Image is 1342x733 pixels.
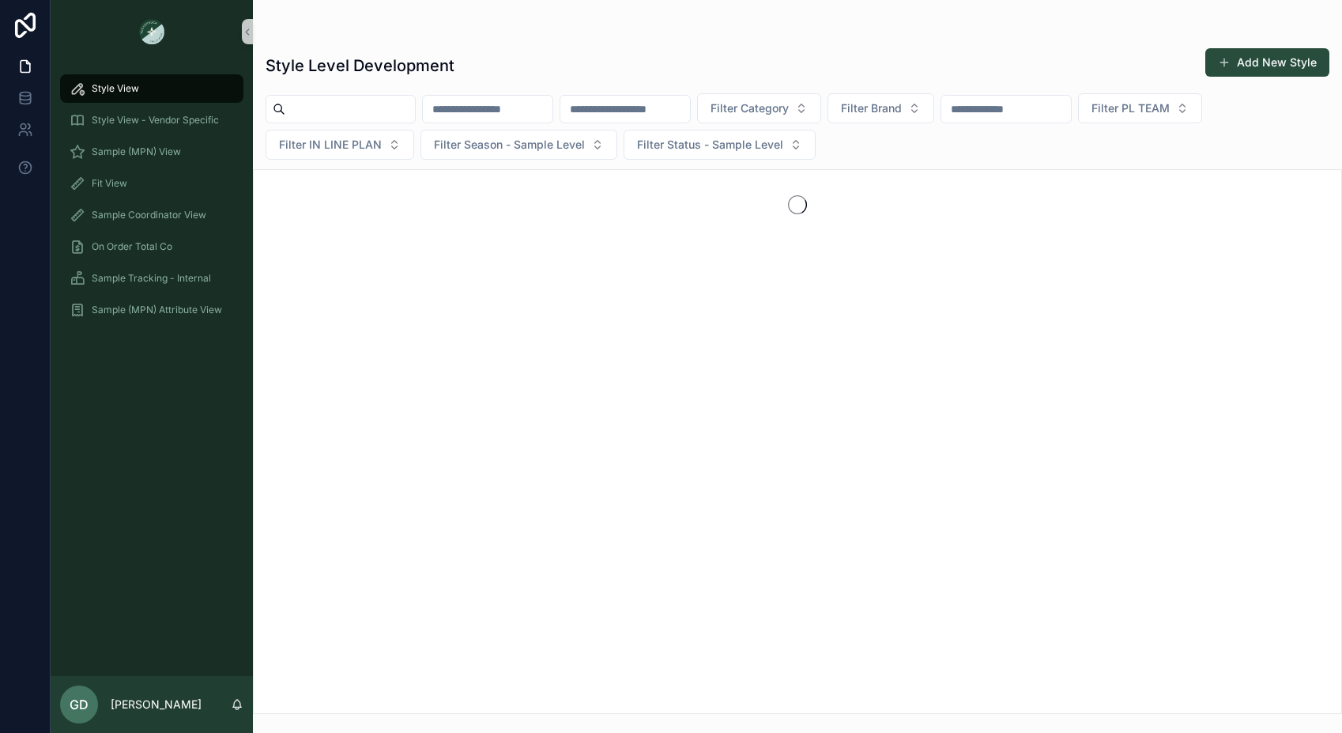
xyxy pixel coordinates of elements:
a: Sample Coordinator View [60,201,243,229]
button: Select Button [697,93,821,123]
span: Sample (MPN) Attribute View [92,304,222,316]
a: Sample (MPN) Attribute View [60,296,243,324]
span: Fit View [92,177,127,190]
p: [PERSON_NAME] [111,697,202,712]
div: scrollable content [51,63,253,345]
img: App logo [139,19,164,44]
a: Sample (MPN) View [60,138,243,166]
span: Sample Tracking - Internal [92,272,211,285]
button: Select Button [266,130,414,160]
span: GD [70,695,89,714]
span: Filter PL TEAM [1091,100,1170,116]
span: Sample (MPN) View [92,145,181,158]
a: Style View [60,74,243,103]
h1: Style Level Development [266,55,454,77]
span: Filter IN LINE PLAN [279,137,382,153]
span: Filter Status - Sample Level [637,137,783,153]
button: Select Button [420,130,617,160]
span: Sample Coordinator View [92,209,206,221]
span: Filter Category [711,100,789,116]
button: Select Button [624,130,816,160]
a: On Order Total Co [60,232,243,261]
a: Fit View [60,169,243,198]
a: Sample Tracking - Internal [60,264,243,293]
a: Style View - Vendor Specific [60,106,243,134]
span: On Order Total Co [92,240,172,253]
span: Style View - Vendor Specific [92,114,219,127]
button: Select Button [827,93,934,123]
button: Add New Style [1205,48,1329,77]
span: Style View [92,82,139,95]
span: Filter Season - Sample Level [434,137,585,153]
button: Select Button [1078,93,1202,123]
span: Filter Brand [841,100,902,116]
